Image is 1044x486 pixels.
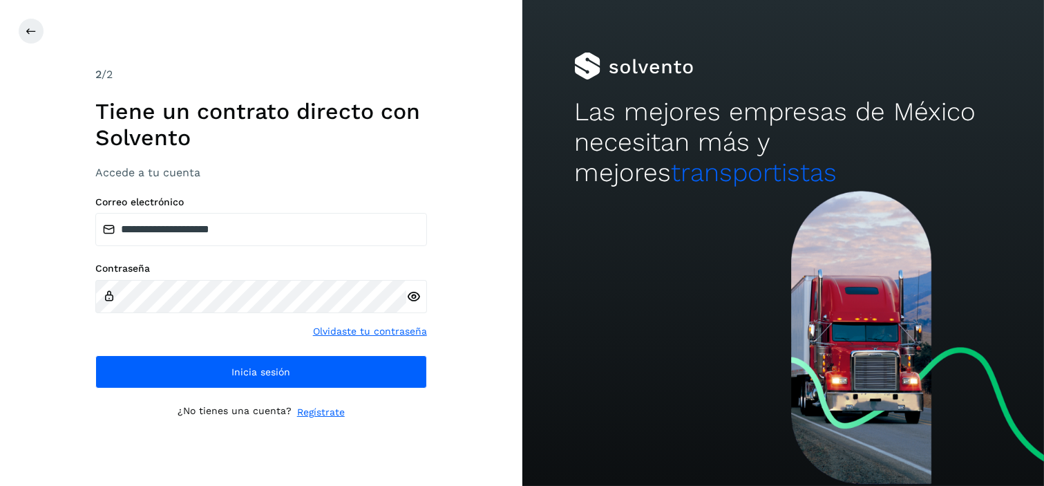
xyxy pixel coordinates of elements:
[297,405,345,420] a: Regístrate
[95,166,427,179] h3: Accede a tu cuenta
[95,98,427,151] h1: Tiene un contrato directo con Solvento
[574,97,991,189] h2: Las mejores empresas de México necesitan más y mejores
[313,324,427,339] a: Olvidaste tu contraseña
[178,405,292,420] p: ¿No tienes una cuenta?
[95,68,102,81] span: 2
[95,196,427,208] label: Correo electrónico
[95,263,427,274] label: Contraseña
[231,367,290,377] span: Inicia sesión
[95,66,427,83] div: /2
[671,158,837,187] span: transportistas
[95,355,427,389] button: Inicia sesión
